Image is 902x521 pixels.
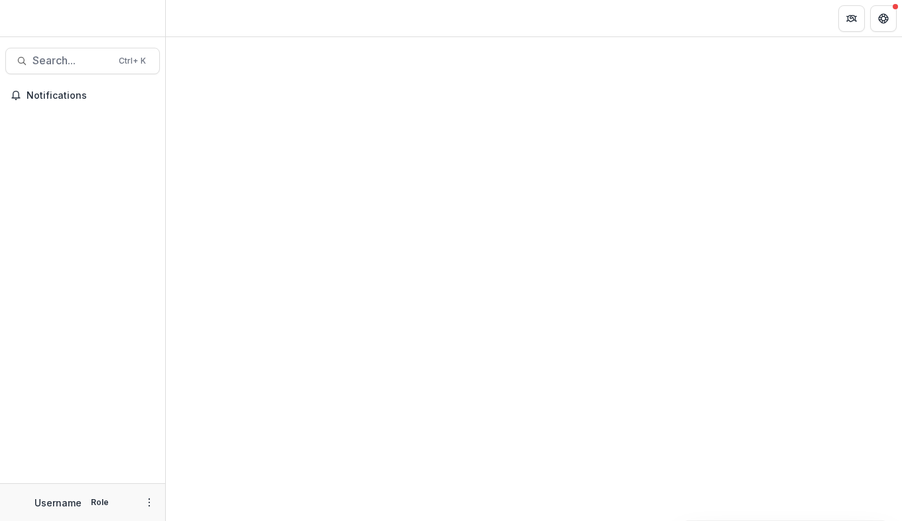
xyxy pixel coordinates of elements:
span: Search... [32,54,111,67]
p: Role [87,496,113,508]
button: Partners [838,5,865,32]
button: Notifications [5,85,160,106]
div: Ctrl + K [116,54,149,68]
p: Username [34,496,82,510]
button: Get Help [870,5,897,32]
button: More [141,494,157,510]
nav: breadcrumb [171,9,227,28]
button: Search... [5,48,160,74]
span: Notifications [27,90,155,101]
